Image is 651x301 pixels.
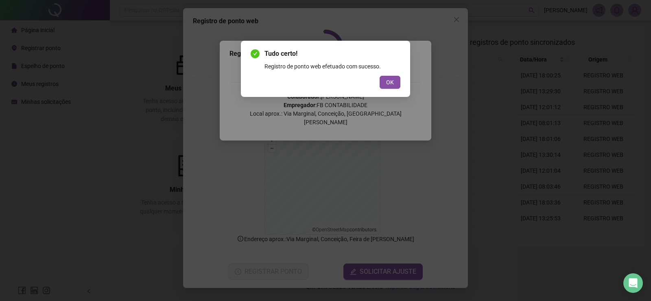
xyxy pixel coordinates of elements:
div: Open Intercom Messenger [623,273,643,293]
button: OK [380,76,400,89]
span: OK [386,78,394,87]
span: check-circle [251,49,260,58]
span: Tudo certo! [264,49,400,59]
div: Registro de ponto web efetuado com sucesso. [264,62,400,71]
